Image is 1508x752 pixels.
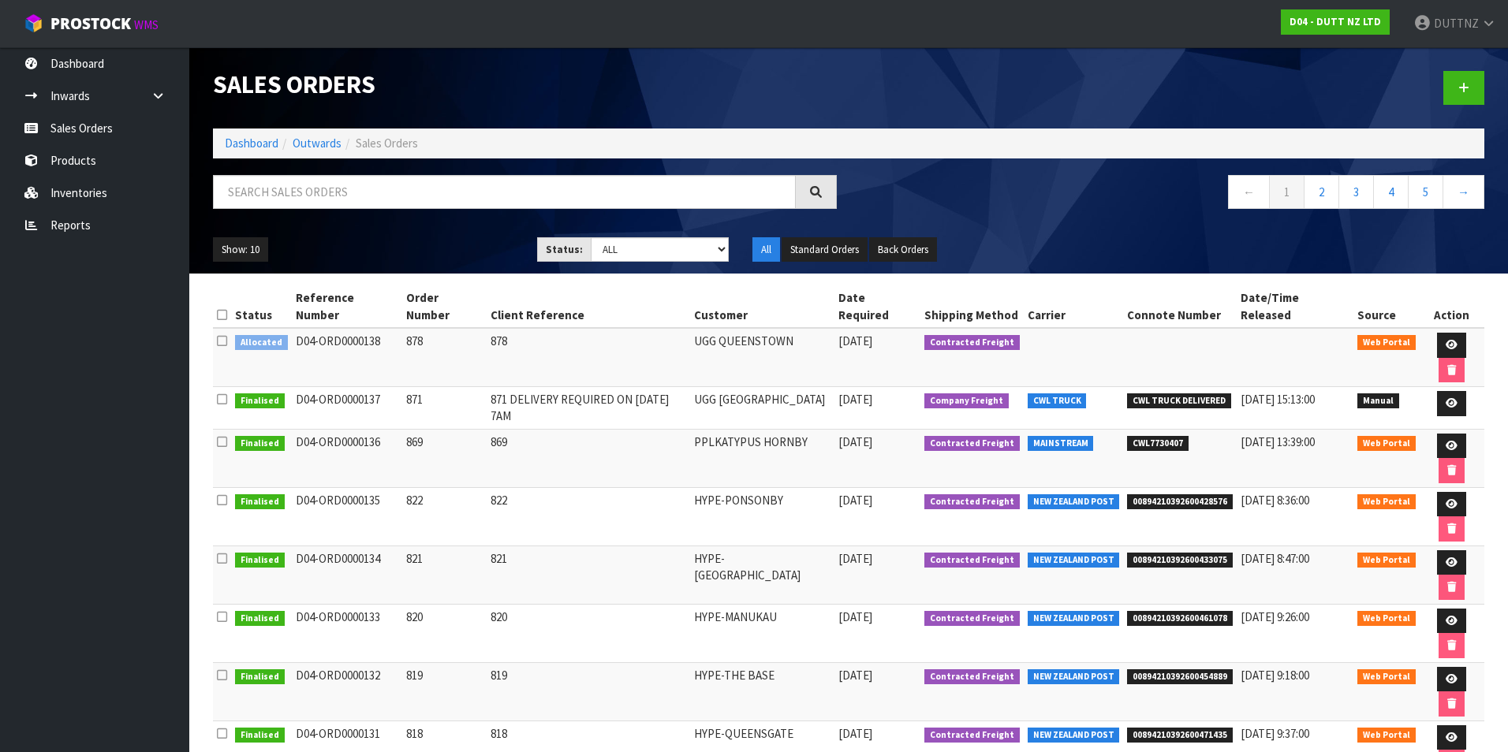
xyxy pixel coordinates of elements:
td: D04-ORD0000137 [292,387,402,430]
span: 00894210392600461078 [1127,611,1233,627]
span: [DATE] [838,333,872,348]
td: HYPE-THE BASE [690,662,834,720]
span: ProStock [50,13,131,34]
td: 878 [487,328,690,387]
span: [DATE] 8:36:00 [1241,493,1309,508]
button: All [752,237,780,262]
span: Contracted Freight [924,553,1020,568]
span: Finalised [235,611,285,627]
button: Back Orders [869,237,937,262]
span: Allocated [235,335,288,351]
span: Sales Orders [356,136,418,151]
span: Web Portal [1357,436,1416,452]
td: 820 [402,604,487,662]
th: Customer [690,285,834,328]
span: 00894210392600428576 [1127,494,1233,510]
span: [DATE] [838,726,872,741]
span: Finalised [235,728,285,743]
nav: Page navigation [860,175,1484,214]
span: Web Portal [1357,611,1416,627]
span: [DATE] [838,668,872,683]
span: NEW ZEALAND POST [1028,553,1120,568]
th: Date Required [834,285,921,328]
span: Contracted Freight [924,494,1020,510]
span: [DATE] 9:18:00 [1241,668,1309,683]
span: Web Portal [1357,669,1416,685]
th: Source [1353,285,1420,328]
th: Client Reference [487,285,690,328]
span: [DATE] [838,551,872,566]
strong: D04 - DUTT NZ LTD [1290,15,1381,28]
strong: Status: [546,243,583,256]
th: Reference Number [292,285,402,328]
td: D04-ORD0000138 [292,328,402,387]
span: Contracted Freight [924,436,1020,452]
span: Web Portal [1357,553,1416,568]
span: Contracted Freight [924,335,1020,351]
span: [DATE] [838,609,872,624]
td: 821 [402,545,487,604]
span: Web Portal [1357,728,1416,743]
th: Connote Number [1123,285,1237,328]
td: PPLKATYPUS HORNBY [690,429,834,487]
span: Finalised [235,553,285,568]
span: Web Portal [1357,335,1416,351]
td: 869 [487,429,690,487]
img: cube-alt.png [24,13,43,33]
td: HYPE-MANUKAU [690,604,834,662]
a: 5 [1408,175,1443,209]
td: 822 [402,487,487,545]
span: NEW ZEALAND POST [1028,611,1120,627]
span: [DATE] 13:39:00 [1241,434,1315,449]
span: Manual [1357,393,1399,409]
h1: Sales Orders [213,71,837,99]
th: Date/Time Released [1237,285,1354,328]
button: Standard Orders [782,237,868,262]
span: Finalised [235,669,285,685]
a: Dashboard [225,136,278,151]
span: NEW ZEALAND POST [1028,728,1120,743]
td: HYPE-PONSONBY [690,487,834,545]
button: Show: 10 [213,237,268,262]
span: NEW ZEALAND POST [1028,494,1120,510]
td: D04-ORD0000134 [292,545,402,604]
td: 819 [487,662,690,720]
th: Order Number [402,285,487,328]
td: 822 [487,487,690,545]
th: Shipping Method [920,285,1024,328]
a: 3 [1338,175,1374,209]
span: Company Freight [924,393,1009,409]
span: Finalised [235,393,285,409]
span: [DATE] 9:26:00 [1241,609,1309,624]
span: MAINSTREAM [1028,436,1094,452]
span: [DATE] 8:47:00 [1241,551,1309,566]
small: WMS [134,17,159,32]
th: Carrier [1024,285,1124,328]
span: Contracted Freight [924,669,1020,685]
a: 1 [1269,175,1305,209]
span: [DATE] 15:13:00 [1241,392,1315,407]
span: Finalised [235,494,285,510]
td: UGG QUEENSTOWN [690,328,834,387]
span: [DATE] [838,493,872,508]
span: Contracted Freight [924,611,1020,627]
span: [DATE] [838,392,872,407]
td: D04-ORD0000133 [292,604,402,662]
td: D04-ORD0000136 [292,429,402,487]
td: HYPE-[GEOGRAPHIC_DATA] [690,545,834,604]
td: 821 [487,545,690,604]
a: 4 [1373,175,1409,209]
span: CWL TRUCK [1028,393,1087,409]
th: Action [1420,285,1484,328]
td: 871 [402,387,487,430]
span: DUTTNZ [1434,16,1479,31]
td: 819 [402,662,487,720]
a: → [1443,175,1484,209]
input: Search sales orders [213,175,796,209]
td: 820 [487,604,690,662]
td: 878 [402,328,487,387]
span: 00894210392600433075 [1127,553,1233,568]
span: 00894210392600454889 [1127,669,1233,685]
span: NEW ZEALAND POST [1028,669,1120,685]
td: D04-ORD0000135 [292,487,402,545]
